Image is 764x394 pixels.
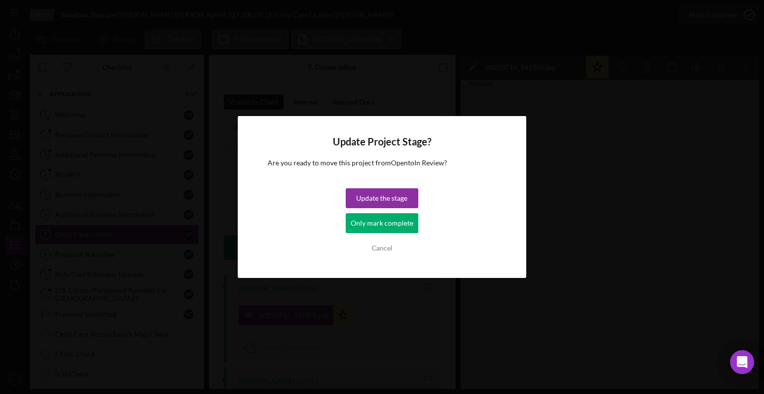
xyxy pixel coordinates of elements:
button: Only mark complete [346,213,418,233]
button: Update the stage [346,188,418,208]
div: Cancel [372,238,392,258]
button: Cancel [346,238,418,258]
div: Update the stage [356,188,407,208]
h4: Update Project Stage? [268,136,497,147]
div: Only mark complete [351,213,413,233]
div: Open Intercom Messenger [730,350,754,374]
p: Are you ready to move this project from Open to In Review ? [268,157,497,168]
